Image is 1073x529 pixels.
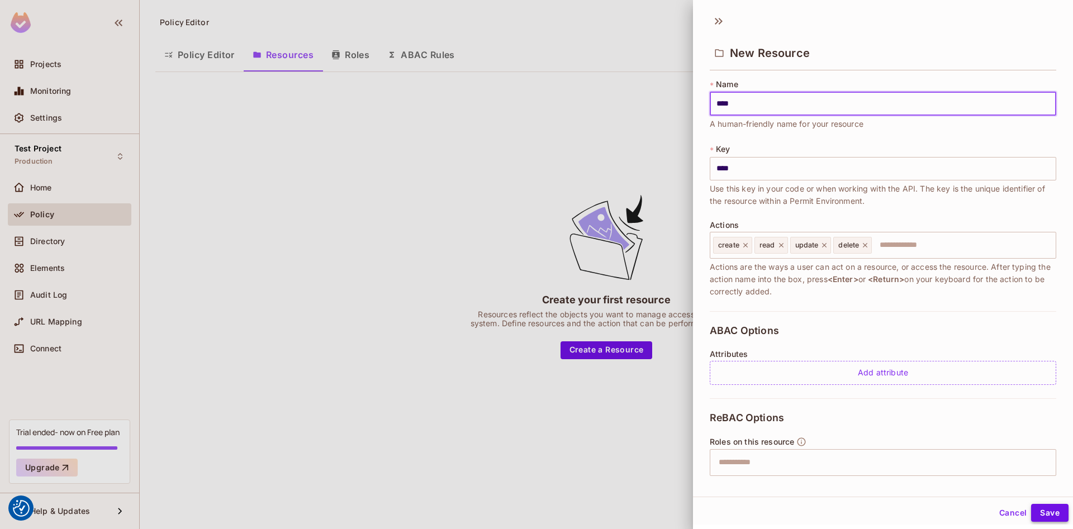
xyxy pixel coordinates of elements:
span: Actions are the ways a user can act on a resource, or access the resource. After typing the actio... [710,261,1056,298]
button: Consent Preferences [13,500,30,517]
button: Save [1031,504,1069,522]
span: A human-friendly name for your resource [710,118,863,130]
span: <Enter> [828,274,858,284]
div: update [790,237,832,254]
span: create [718,241,739,250]
button: Cancel [995,504,1031,522]
span: <Return> [920,479,957,489]
span: Use this key in your code or when working with the API. The key is the unique identifier of the r... [710,183,1056,207]
span: update [795,241,819,250]
span: ABAC Options [710,325,779,336]
div: create [713,237,752,254]
span: New Resource [730,46,810,60]
span: delete [838,241,859,250]
span: <Enter> [880,479,911,489]
div: delete [833,237,872,254]
span: ReBAC Options [710,412,784,423]
span: Actions [710,221,739,230]
span: Attributes [710,350,748,359]
div: Add attribute [710,361,1056,385]
span: Key [716,145,730,154]
div: read [754,237,788,254]
span: After typing the role name into the box, press or on your keyboard for the role to be correctly a... [710,478,1056,503]
img: Revisit consent button [13,500,30,517]
span: Roles on this resource [710,437,794,446]
span: read [759,241,775,250]
span: Name [716,80,738,89]
span: <Return> [868,274,904,284]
